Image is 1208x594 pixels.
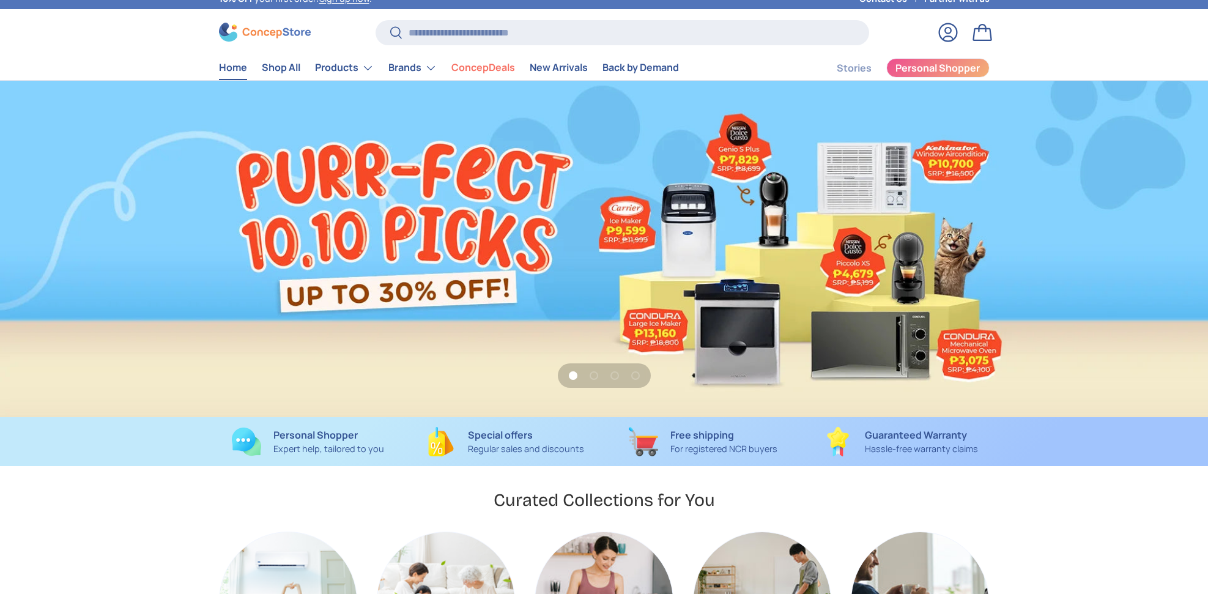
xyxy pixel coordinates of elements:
[807,56,990,80] nav: Secondary
[670,428,734,442] strong: Free shipping
[219,56,247,80] a: Home
[886,58,990,78] a: Personal Shopper
[602,56,679,80] a: Back by Demand
[273,428,358,442] strong: Personal Shopper
[670,442,777,456] p: For registered NCR buyers
[614,427,792,456] a: Free shipping For registered NCR buyers
[381,56,444,80] summary: Brands
[219,23,311,42] img: ConcepStore
[417,427,595,456] a: Special offers Regular sales and discounts
[812,427,990,456] a: Guaranteed Warranty Hassle-free warranty claims
[837,56,872,80] a: Stories
[468,442,584,456] p: Regular sales and discounts
[308,56,381,80] summary: Products
[219,427,397,456] a: Personal Shopper Expert help, tailored to you
[262,56,300,80] a: Shop All
[219,56,679,80] nav: Primary
[494,489,715,511] h2: Curated Collections for You
[895,63,980,73] span: Personal Shopper
[530,56,588,80] a: New Arrivals
[468,428,533,442] strong: Special offers
[865,428,967,442] strong: Guaranteed Warranty
[865,442,978,456] p: Hassle-free warranty claims
[451,56,515,80] a: ConcepDeals
[273,442,384,456] p: Expert help, tailored to you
